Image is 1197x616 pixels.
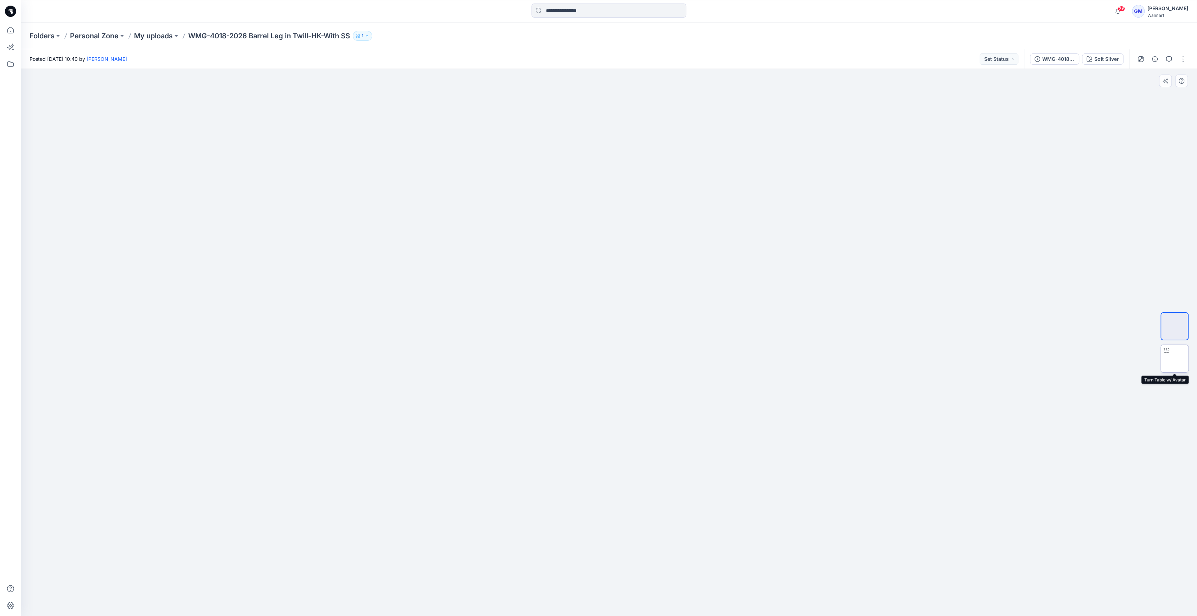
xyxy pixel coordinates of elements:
p: WMG-4018-2026 Barrel Leg in Twill-HK-With SS [188,31,350,41]
button: WMG-4018-2026_Rev2_Barrel Leg in Twill_Opt 2-HK Version-Styling-3 [1030,53,1079,65]
div: Soft Silver [1094,55,1119,63]
span: 36 [1118,6,1125,12]
button: Details [1149,53,1160,65]
div: [PERSON_NAME] [1147,4,1188,13]
a: [PERSON_NAME] [87,56,127,62]
div: GM [1132,5,1145,18]
span: Posted [DATE] 10:40 by [30,55,127,63]
button: Soft Silver [1082,53,1123,65]
a: Personal Zone [70,31,119,41]
div: Walmart [1147,13,1188,18]
a: My uploads [134,31,173,41]
button: 1 [353,31,372,41]
div: WMG-4018-2026_Rev2_Barrel Leg in Twill_Opt 2-HK Version-Styling-3 [1042,55,1075,63]
a: Folders [30,31,55,41]
p: 1 [362,32,363,40]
